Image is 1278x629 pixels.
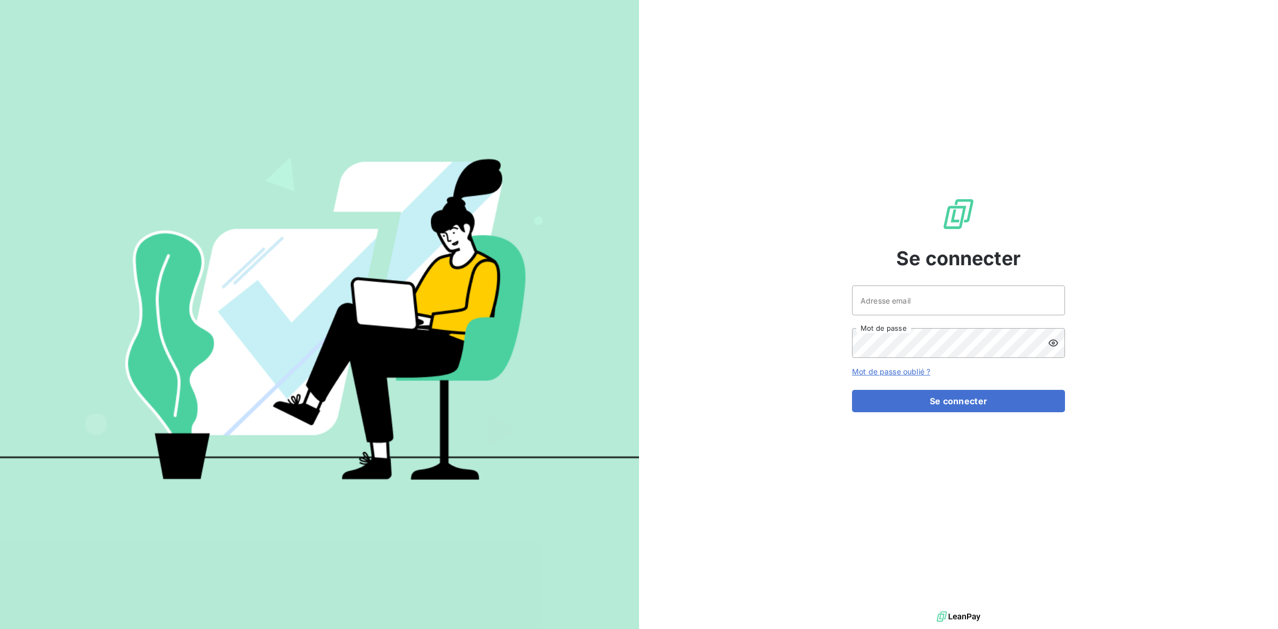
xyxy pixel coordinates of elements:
[941,197,976,231] img: Logo LeanPay
[852,390,1065,412] button: Se connecter
[937,609,980,625] img: logo
[852,285,1065,315] input: placeholder
[852,367,930,376] a: Mot de passe oublié ?
[896,244,1021,273] span: Se connecter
